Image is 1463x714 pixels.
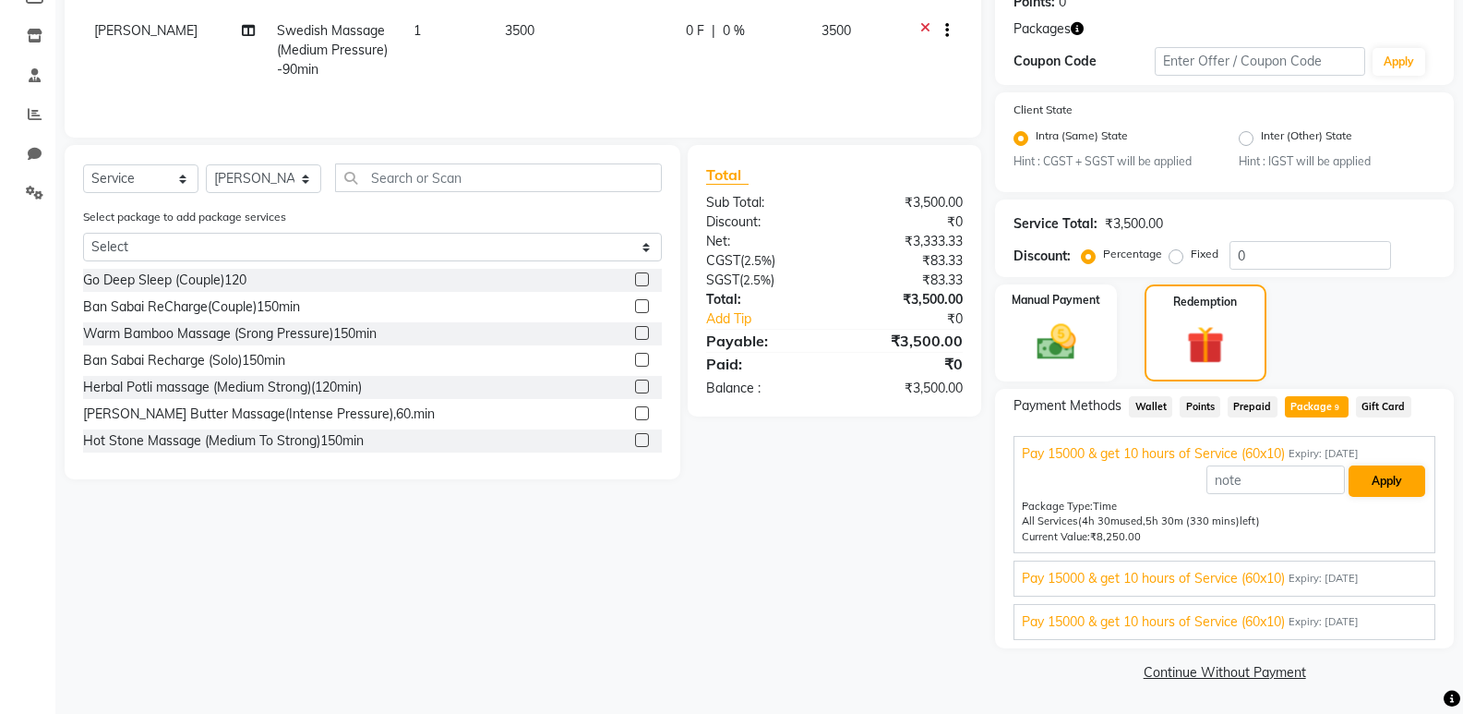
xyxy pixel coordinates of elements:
[834,251,977,271] div: ₹83.33
[83,405,435,424] div: [PERSON_NAME] Butter Massage(Intense Pressure),60.min
[83,351,285,370] div: Ban Sabai Recharge (Solo)150min
[1356,396,1411,418] span: Gift Card
[834,193,977,212] div: ₹3,500.00
[1228,396,1277,418] span: Prepaid
[1261,127,1352,150] label: Inter (Other) State
[692,271,834,290] div: ( )
[1090,530,1141,543] span: ₹8,250.00
[706,165,749,185] span: Total
[834,212,977,232] div: ₹0
[834,330,977,352] div: ₹3,500.00
[692,309,858,329] a: Add Tip
[83,431,364,451] div: Hot Stone Massage (Medium To Strong)150min
[706,272,739,288] span: SGST
[1022,569,1285,588] span: Pay 15000 & get 10 hours of Service (60x10)
[706,252,740,269] span: CGST
[1155,47,1365,76] input: Enter Offer / Coupon Code
[1103,246,1162,262] label: Percentage
[1285,396,1349,418] span: Package
[1173,294,1237,310] label: Redemption
[1013,214,1097,234] div: Service Total:
[1078,514,1260,527] span: used, left)
[1013,52,1154,71] div: Coupon Code
[692,379,834,398] div: Balance :
[1129,396,1172,418] span: Wallet
[1145,514,1240,527] span: 5h 30m (330 mins)
[1036,127,1128,150] label: Intra (Same) State
[505,22,534,39] span: 3500
[858,309,977,329] div: ₹0
[277,22,388,78] span: Swedish Massage (Medium Pressure)-90min
[686,21,704,41] span: 0 F
[1012,292,1100,309] label: Manual Payment
[692,330,834,352] div: Payable:
[1105,214,1163,234] div: ₹3,500.00
[1013,247,1071,266] div: Discount:
[834,353,977,375] div: ₹0
[692,251,834,271] div: ( )
[834,271,977,290] div: ₹83.33
[1093,500,1117,513] span: Time
[834,232,977,251] div: ₹3,333.33
[83,324,377,344] div: Warm Bamboo Massage (Srong Pressure)150min
[712,21,715,41] span: |
[1332,403,1342,414] span: 9
[1289,446,1359,462] span: Expiry: [DATE]
[1078,514,1120,527] span: (4h 30m
[83,378,362,397] div: Herbal Potli massage (Medium Strong)(120min)
[1013,19,1071,39] span: Packages
[821,22,851,39] span: 3500
[1013,102,1073,118] label: Client State
[723,21,745,41] span: 0 %
[1349,466,1425,497] button: Apply
[1373,48,1425,76] button: Apply
[94,22,198,39] span: [PERSON_NAME]
[1180,396,1220,418] span: Points
[1022,514,1078,527] span: All Services
[692,353,834,375] div: Paid:
[834,290,977,309] div: ₹3,500.00
[692,212,834,232] div: Discount:
[692,193,834,212] div: Sub Total:
[743,272,771,287] span: 2.5%
[834,379,977,398] div: ₹3,500.00
[83,271,246,290] div: Go Deep Sleep (Couple)120
[1022,500,1093,513] span: Package Type:
[1191,246,1218,262] label: Fixed
[83,297,300,317] div: Ban Sabai ReCharge(Couple)150min
[1013,153,1210,170] small: Hint : CGST + SGST will be applied
[1022,612,1285,632] span: Pay 15000 & get 10 hours of Service (60x10)
[692,232,834,251] div: Net:
[999,663,1450,683] a: Continue Without Payment
[1022,444,1285,464] span: Pay 15000 & get 10 hours of Service (60x10)
[1206,466,1345,494] input: note
[1239,153,1435,170] small: Hint : IGST will be applied
[692,290,834,309] div: Total:
[414,22,421,39] span: 1
[1025,320,1088,365] img: _cash.svg
[1022,530,1090,543] span: Current Value:
[744,253,772,268] span: 2.5%
[1289,571,1359,587] span: Expiry: [DATE]
[1175,321,1236,368] img: _gift.svg
[1289,614,1359,630] span: Expiry: [DATE]
[335,163,662,192] input: Search or Scan
[1013,396,1121,416] span: Payment Methods
[83,209,286,225] label: Select package to add package services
